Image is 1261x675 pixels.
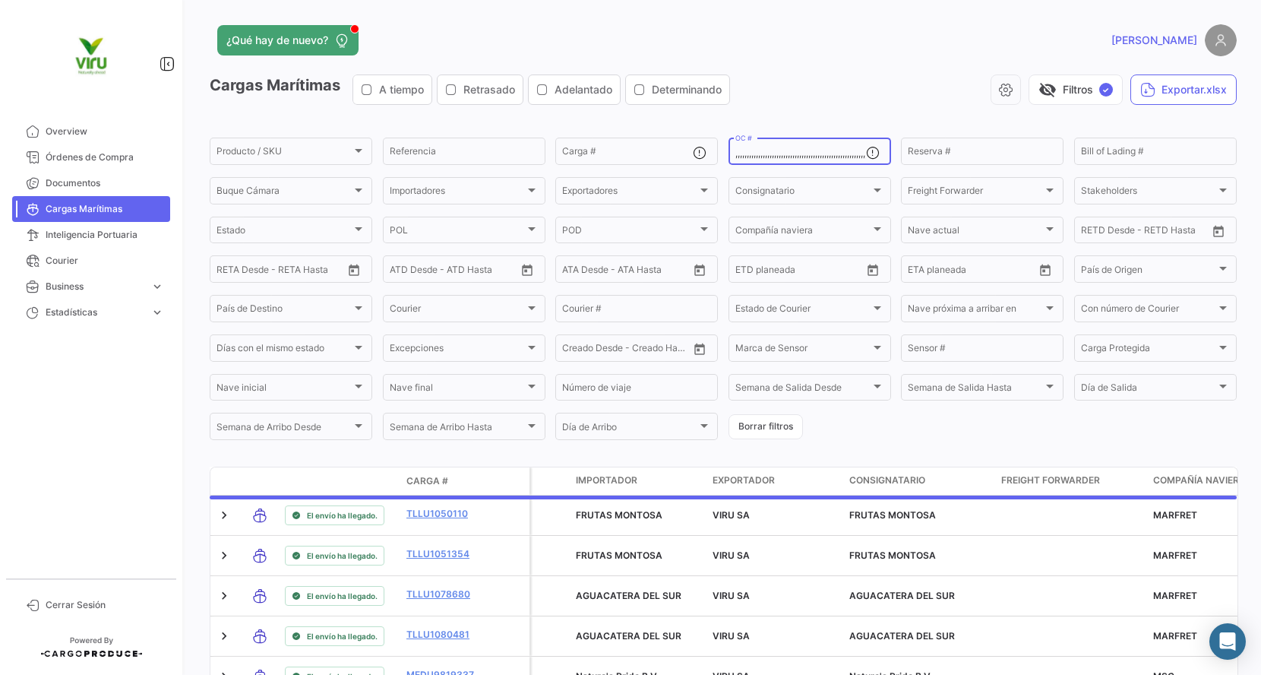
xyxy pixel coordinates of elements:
input: Hasta [946,266,1006,277]
span: Nave próxima a arribar en [908,306,1043,316]
span: Producto / SKU [216,148,352,159]
button: Open calendar [1034,258,1057,281]
span: Nave actual [908,227,1043,238]
button: Open calendar [516,258,539,281]
datatable-header-cell: Carga Protegida [532,467,570,495]
button: visibility_offFiltros✓ [1029,74,1123,105]
span: Semana de Arribo Hasta [390,424,525,435]
button: Determinando [626,75,729,104]
button: Open calendar [861,258,884,281]
span: AGUACATERA DEL SUR [849,590,955,601]
span: Exportador [713,474,775,487]
span: Días con el mismo estado [216,345,352,356]
span: Día de Salida [1081,385,1216,395]
span: Retrasado [463,82,515,97]
span: Cerrar Sesión [46,598,164,612]
span: Semana de Arribo Desde [216,424,352,435]
button: Adelantado [529,75,620,104]
span: Nave inicial [216,385,352,395]
span: ¿Qué hay de nuevo? [226,33,328,48]
datatable-header-cell: Estado de Envio [279,475,400,487]
datatable-header-cell: Carga # [400,468,491,494]
input: ATD Desde [390,266,438,277]
img: placeholder-user.png [1205,24,1237,56]
button: A tiempo [353,75,431,104]
span: Importador [576,474,637,487]
input: Creado Hasta [628,345,688,356]
span: Inteligencia Portuaria [46,228,164,242]
input: ATA Desde [562,266,608,277]
button: ¿Qué hay de nuevo? [217,25,359,55]
span: FRUTAS MONTOSA [576,509,662,521]
span: Excepciones [390,345,525,356]
span: visibility_off [1038,81,1057,99]
span: El envío ha llegado. [307,630,378,642]
a: TLLU1050110 [406,507,485,521]
span: Semana de Salida Hasta [908,385,1043,395]
span: El envío ha llegado. [307,550,378,562]
span: Stakeholders [1081,188,1216,198]
button: Open calendar [343,258,365,281]
a: Courier [12,248,170,274]
span: Carga Protegida [1081,345,1216,356]
span: MARFRET [1153,550,1197,561]
span: AGUACATERA DEL SUR [576,590,681,601]
span: FRUTAS MONTOSA [849,509,936,521]
datatable-header-cell: Consignatario [843,467,995,495]
span: FRUTAS MONTOSA [576,550,662,561]
span: Exportadores [562,188,697,198]
span: Consignatario [849,474,925,487]
span: VIRU SA [713,550,750,561]
span: VIRU SA [713,590,750,601]
a: Órdenes de Compra [12,144,170,170]
input: Hasta [1119,227,1179,238]
input: Hasta [773,266,833,277]
span: [PERSON_NAME] [1111,33,1197,48]
span: Semana de Salida Desde [735,385,871,395]
button: Open calendar [688,258,711,281]
span: Importadores [390,188,525,198]
span: AGUACATERA DEL SUR [576,630,681,642]
span: Buque Cámara [216,188,352,198]
span: expand_more [150,306,164,319]
span: Estado [216,227,352,238]
datatable-header-cell: Modo de Transporte [241,475,279,487]
span: Marca de Sensor [735,345,871,356]
span: Freight Forwarder [908,188,1043,198]
span: VIRU SA [713,509,750,521]
datatable-header-cell: Importador [570,467,706,495]
span: País de Origen [1081,266,1216,277]
span: A tiempo [379,82,424,97]
span: POD [562,227,697,238]
span: Consignatario [735,188,871,198]
span: MARFRET [1153,630,1197,642]
input: Hasta [254,266,314,277]
a: Expand/Collapse Row [216,629,232,644]
span: FRUTAS MONTOSA [849,550,936,561]
span: MARFRET [1153,509,1197,521]
a: Documentos [12,170,170,196]
span: Courier [390,306,525,316]
span: País de Destino [216,306,352,316]
span: Overview [46,125,164,138]
a: Inteligencia Portuaria [12,222,170,248]
span: Compañía naviera [735,227,871,238]
span: Determinando [652,82,722,97]
input: Creado Desde [562,345,618,356]
span: expand_more [150,280,164,293]
span: AGUACATERA DEL SUR [849,630,955,642]
div: Abrir Intercom Messenger [1209,623,1246,660]
span: Carga # [406,474,448,488]
button: Open calendar [688,337,711,360]
a: TLLU1080481 [406,628,485,642]
input: Desde [908,266,935,277]
button: Exportar.xlsx [1130,74,1237,105]
a: Overview [12,119,170,144]
span: MARFRET [1153,590,1197,601]
span: Cargas Marítimas [46,202,164,216]
span: Compañía naviera [1153,474,1246,487]
span: Courier [46,254,164,268]
input: ATA Hasta [619,266,679,277]
span: Nave final [390,385,525,395]
span: Con número de Courier [1081,306,1216,316]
